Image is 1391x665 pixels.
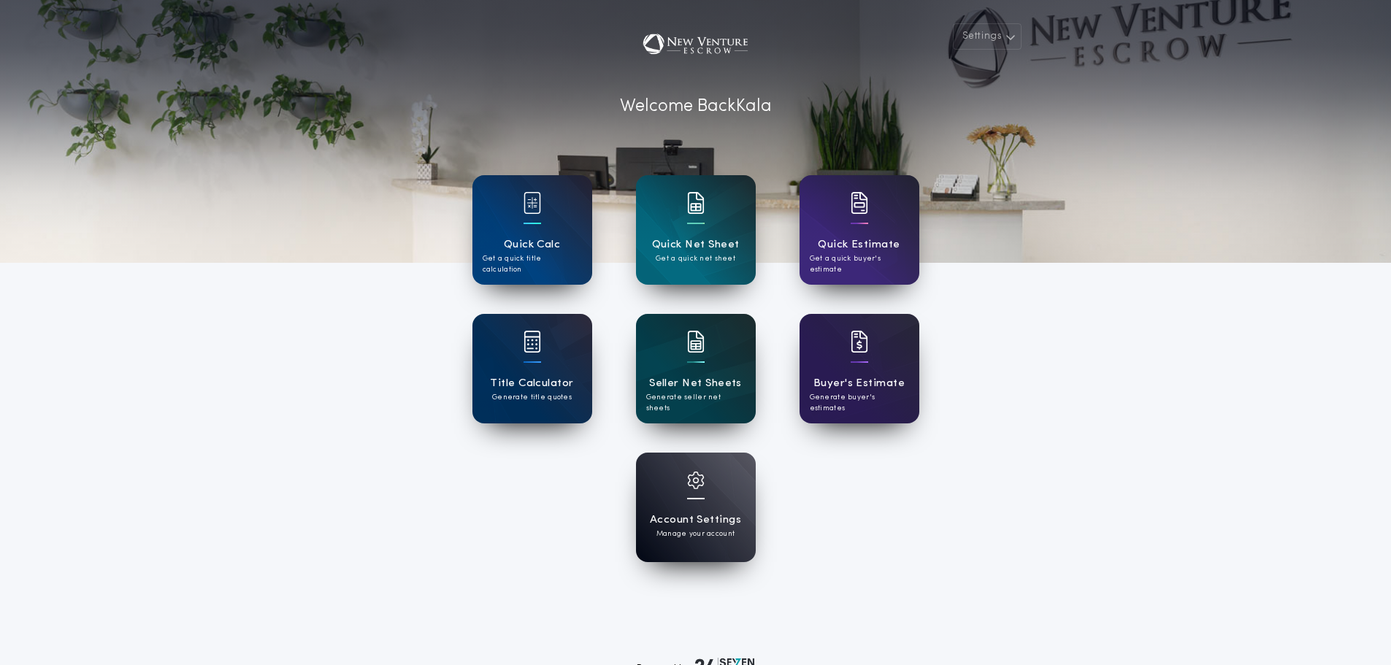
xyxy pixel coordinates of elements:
[652,237,740,253] h1: Quick Net Sheet
[492,392,572,403] p: Generate title quotes
[490,375,573,392] h1: Title Calculator
[851,331,868,353] img: card icon
[620,93,772,120] p: Welcome Back Kala
[504,237,561,253] h1: Quick Calc
[810,253,909,275] p: Get a quick buyer's estimate
[649,375,742,392] h1: Seller Net Sheets
[656,528,735,539] p: Manage your account
[953,23,1022,50] button: Settings
[636,175,756,285] a: card iconQuick Net SheetGet a quick net sheet
[851,192,868,214] img: card icon
[800,314,919,423] a: card iconBuyer's EstimateGenerate buyer's estimates
[636,314,756,423] a: card iconSeller Net SheetsGenerate seller net sheets
[818,237,900,253] h1: Quick Estimate
[483,253,582,275] p: Get a quick title calculation
[472,175,592,285] a: card iconQuick CalcGet a quick title calculation
[687,472,705,489] img: card icon
[646,392,746,414] p: Generate seller net sheets
[629,23,762,67] img: account-logo
[650,512,741,528] h1: Account Settings
[810,392,909,414] p: Generate buyer's estimates
[524,331,541,353] img: card icon
[687,331,705,353] img: card icon
[687,192,705,214] img: card icon
[656,253,735,264] p: Get a quick net sheet
[800,175,919,285] a: card iconQuick EstimateGet a quick buyer's estimate
[472,314,592,423] a: card iconTitle CalculatorGenerate title quotes
[813,375,905,392] h1: Buyer's Estimate
[636,453,756,562] a: card iconAccount SettingsManage your account
[524,192,541,214] img: card icon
